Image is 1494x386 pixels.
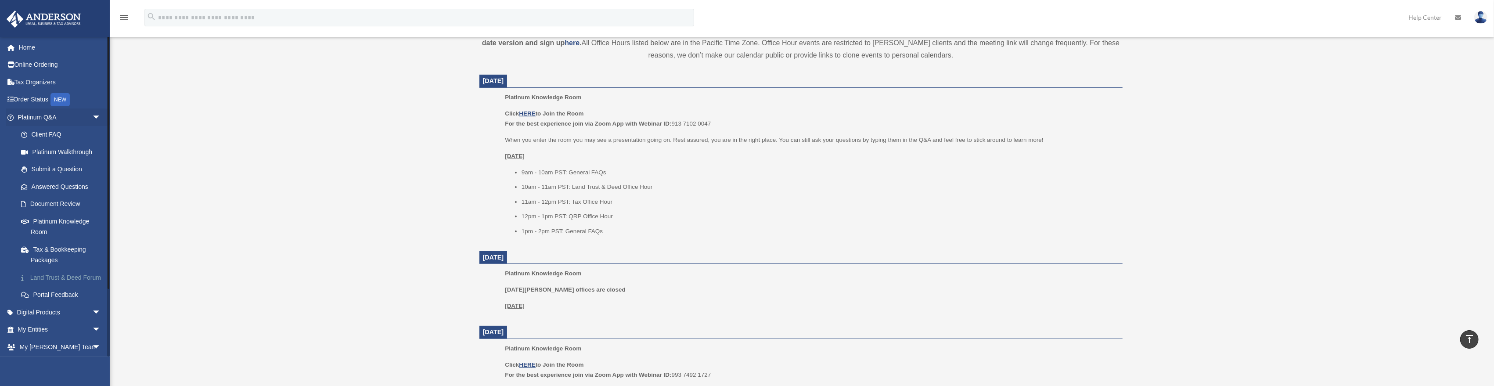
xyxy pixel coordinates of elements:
span: arrow_drop_down [92,108,110,126]
a: here [565,39,580,47]
p: 993 7492 1727 [505,360,1116,380]
span: arrow_drop_down [92,356,110,374]
a: Client FAQ [12,126,114,144]
a: Tax & Bookkeeping Packages [12,241,114,269]
b: [DATE][PERSON_NAME] offices are closed [505,286,626,293]
span: Platinum Knowledge Room [505,270,581,277]
a: Platinum Q&Aarrow_drop_down [6,108,114,126]
span: arrow_drop_down [92,338,110,356]
a: Digital Productsarrow_drop_down [6,303,114,321]
i: search [147,12,156,22]
b: For the best experience join via Zoom App with Webinar ID: [505,120,671,127]
li: 9am - 10am PST: General FAQs [522,167,1116,178]
div: NEW [50,93,70,106]
strong: *This room is being hosted on Zoom. You will be required to log in to your personal Zoom account ... [482,27,1116,47]
li: 1pm - 2pm PST: General FAQs [522,226,1116,237]
b: Click to Join the Room [505,361,583,368]
i: vertical_align_top [1464,334,1475,344]
a: menu [119,15,129,23]
a: Submit a Question [12,161,114,178]
div: All Office Hours listed below are in the Pacific Time Zone. Office Hour events are restricted to ... [479,25,1123,61]
a: Document Review [12,195,114,213]
span: Platinum Knowledge Room [505,94,581,101]
a: My Entitiesarrow_drop_down [6,321,114,339]
li: 10am - 11am PST: Land Trust & Deed Office Hour [522,182,1116,192]
b: For the best experience join via Zoom App with Webinar ID: [505,372,671,378]
p: When you enter the room you may see a presentation going on. Rest assured, you are in the right p... [505,135,1116,145]
a: Tax Organizers [6,73,114,91]
u: [DATE] [505,303,525,309]
a: Portal Feedback [12,286,114,304]
a: Platinum Knowledge Room [12,213,110,241]
li: 12pm - 1pm PST: QRP Office Hour [522,211,1116,222]
a: My Documentsarrow_drop_down [6,356,114,373]
li: 11am - 12pm PST: Tax Office Hour [522,197,1116,207]
img: Anderson Advisors Platinum Portal [4,11,83,28]
a: HERE [519,110,535,117]
strong: . [580,39,581,47]
span: Platinum Knowledge Room [505,345,581,352]
i: menu [119,12,129,23]
a: Order StatusNEW [6,91,114,109]
a: vertical_align_top [1460,330,1479,349]
a: Online Ordering [6,56,114,74]
a: Platinum Walkthrough [12,143,114,161]
a: My [PERSON_NAME] Teamarrow_drop_down [6,338,114,356]
span: arrow_drop_down [92,303,110,321]
a: HERE [519,361,535,368]
u: [DATE] [505,153,525,159]
a: Answered Questions [12,178,114,195]
span: [DATE] [483,254,504,261]
a: Home [6,39,114,56]
p: 913 7102 0047 [505,108,1116,129]
img: User Pic [1474,11,1487,24]
a: Land Trust & Deed Forum [12,269,114,286]
span: [DATE] [483,77,504,84]
span: arrow_drop_down [92,321,110,339]
b: Click to Join the Room [505,110,583,117]
span: [DATE] [483,328,504,335]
